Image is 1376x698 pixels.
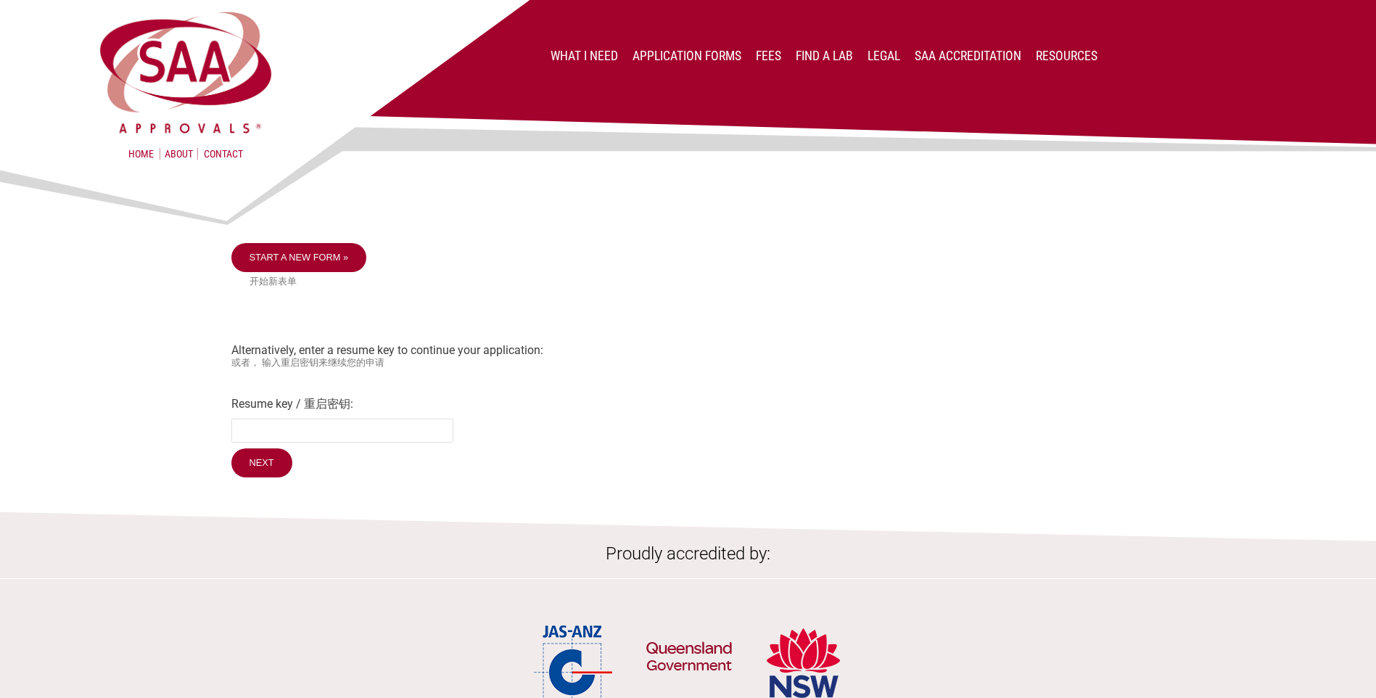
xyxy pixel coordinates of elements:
a: Home [128,148,154,160]
div: Alternatively, enter a resume key to continue your application: [231,243,1145,481]
small: 开始新表单 [250,276,1145,288]
a: Find a lab [796,49,853,63]
a: About [160,148,198,160]
img: SAA Approvals [96,9,276,136]
small: 或者， 输入重启密钥来继续您的申请 [231,357,1145,369]
a: What I Need [551,49,618,63]
a: Start a new form » [231,243,367,272]
label: Resume key / 重启密钥: [231,397,1145,412]
a: Resources [1036,49,1097,63]
a: Contact [204,148,243,160]
a: SAA Accreditation [915,49,1021,63]
a: Fees [756,49,781,63]
a: Legal [868,49,900,63]
input: Next [231,448,292,477]
a: Application Forms [633,49,741,63]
